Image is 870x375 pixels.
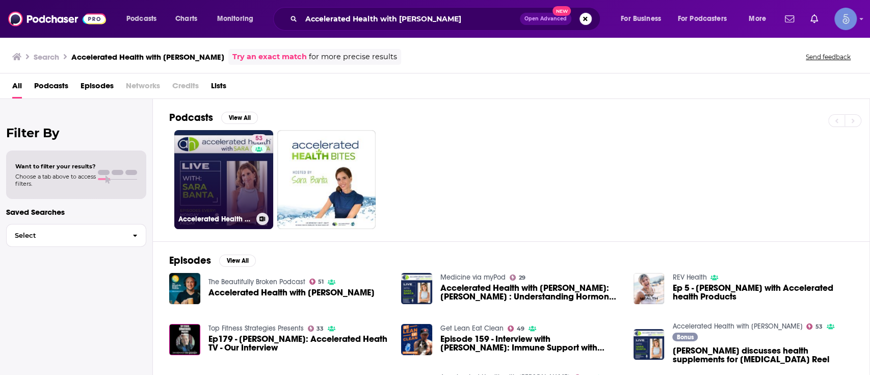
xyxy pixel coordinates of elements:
[255,134,262,144] span: 53
[742,11,779,27] button: open menu
[6,207,146,217] p: Saved Searches
[283,7,610,31] div: Search podcasts, credits, & more...
[440,335,621,352] span: Episode 159 - Interview with [PERSON_NAME]: Immune Support with Scalar Silver, Accelerated Keto a...
[440,335,621,352] a: Episode 159 - Interview with Sara Banta: Immune Support with Scalar Silver, Accelerated Keto and ...
[172,78,199,98] span: Credits
[178,215,252,223] h3: Accelerated Health with [PERSON_NAME]
[834,8,857,30] img: User Profile
[301,11,520,27] input: Search podcasts, credits, & more...
[672,284,853,301] span: Ep 5 - [PERSON_NAME] with Accelerated health Products
[15,163,96,170] span: Want to filter your results?
[519,276,525,280] span: 29
[672,284,853,301] a: Ep 5 - Sara Banta with Accelerated health Products
[672,346,853,364] span: [PERSON_NAME] discusses health supplements for [MEDICAL_DATA] Reel
[208,278,305,286] a: The Beautifully Broken Podcast
[174,130,273,229] a: 53Accelerated Health with [PERSON_NAME]
[15,173,96,187] span: Choose a tab above to access filters.
[317,327,324,331] span: 33
[440,284,621,301] span: Accelerated Health with [PERSON_NAME]: [PERSON_NAME] : Understanding Hormones and Weight Loss Aft...
[308,326,324,332] a: 33
[8,9,106,29] img: Podchaser - Follow, Share and Rate Podcasts
[834,8,857,30] span: Logged in as Spiral5-G1
[71,52,224,62] h3: Accelerated Health with [PERSON_NAME]
[440,284,621,301] a: Accelerated Health with Sara Banta: Dr Felice Gersh : Understanding Hormones and Weight Loss Afte...
[7,232,124,239] span: Select
[210,11,267,27] button: open menu
[12,78,22,98] a: All
[806,10,822,28] a: Show notifications dropdown
[672,273,706,282] a: REV Health
[309,51,397,63] span: for more precise results
[169,111,213,124] h2: Podcasts
[169,111,258,124] a: PodcastsView All
[621,12,661,26] span: For Business
[806,323,823,330] a: 53
[208,324,304,333] a: Top Fitness Strategies Presents
[834,8,857,30] button: Show profile menu
[219,255,256,267] button: View All
[634,329,665,360] img: Sara Banta discusses health supplements for chronic pain Reel
[318,280,324,284] span: 51
[815,324,823,329] span: 53
[175,12,197,26] span: Charts
[401,324,432,355] img: Episode 159 - Interview with Sara Banta: Immune Support with Scalar Silver, Accelerated Keto and ...
[672,322,802,331] a: Accelerated Health with Sara Banta
[524,16,567,21] span: Open Advanced
[126,12,156,26] span: Podcasts
[169,11,203,27] a: Charts
[169,273,200,304] img: Accelerated Health with Sara Banta
[34,78,68,98] a: Podcasts
[749,12,766,26] span: More
[671,11,742,27] button: open menu
[169,254,211,267] h2: Episodes
[221,112,258,124] button: View All
[208,288,375,297] span: Accelerated Health with [PERSON_NAME]
[508,326,524,332] a: 49
[208,335,389,352] a: Ep179 - Sara Banta: Accelerated Heath TV - Our Interview
[440,273,506,282] a: Medicine via myPod
[169,254,256,267] a: EpisodesView All
[6,224,146,247] button: Select
[251,134,267,142] a: 53
[510,274,525,281] a: 29
[211,78,226,98] a: Lists
[169,324,200,355] img: Ep179 - Sara Banta: Accelerated Heath TV - Our Interview
[440,324,504,333] a: Get Lean Eat Clean
[781,10,798,28] a: Show notifications dropdown
[208,288,375,297] a: Accelerated Health with Sara Banta
[34,52,59,62] h3: Search
[634,273,665,304] img: Ep 5 - Sara Banta with Accelerated health Products
[520,13,571,25] button: Open AdvancedNew
[678,12,727,26] span: For Podcasters
[217,12,253,26] span: Monitoring
[552,6,571,16] span: New
[309,279,324,285] a: 51
[803,53,854,61] button: Send feedback
[677,334,694,340] span: Bonus
[401,273,432,304] img: Accelerated Health with Sara Banta: Dr Felice Gersh : Understanding Hormones and Weight Loss Afte...
[517,327,524,331] span: 49
[6,126,146,140] h2: Filter By
[126,78,160,98] span: Networks
[672,346,853,364] a: Sara Banta discusses health supplements for chronic pain Reel
[614,11,674,27] button: open menu
[81,78,114,98] a: Episodes
[208,335,389,352] span: Ep179 - [PERSON_NAME]: Accelerated Heath TV - Our Interview
[119,11,170,27] button: open menu
[232,51,307,63] a: Try an exact match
